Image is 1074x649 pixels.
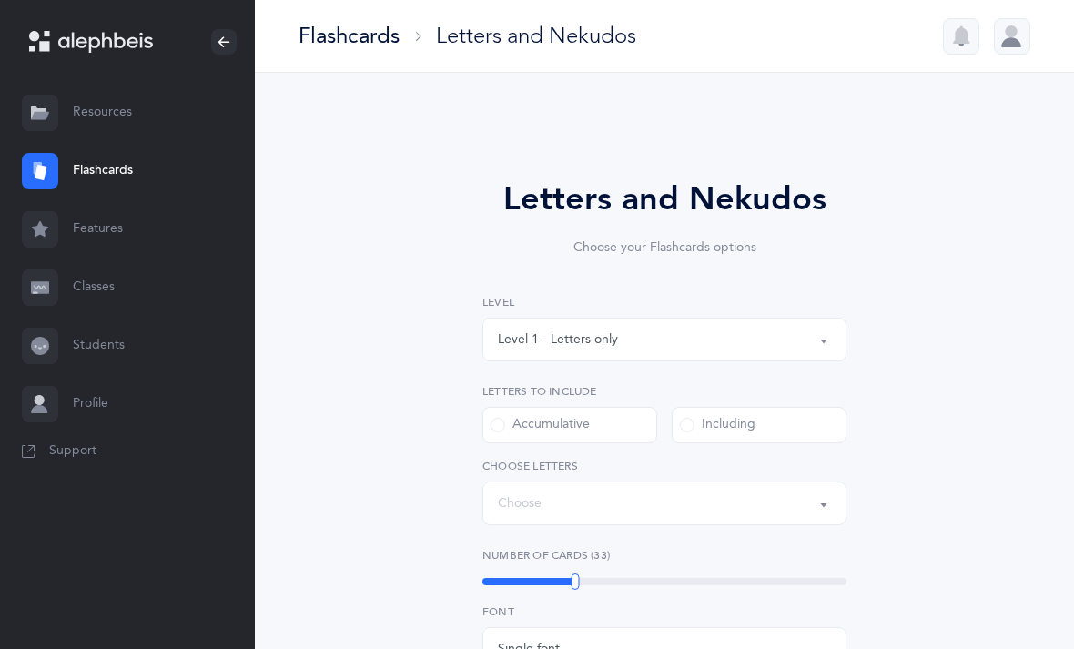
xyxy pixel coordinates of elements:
[498,330,618,350] div: Level 1 - Letters only
[436,21,636,51] div: Letters and Nekudos
[431,175,897,224] div: Letters and Nekudos
[482,318,846,361] button: Level 1 - Letters only
[299,21,400,51] div: Flashcards
[482,383,846,400] label: Letters to include
[680,416,755,434] div: Including
[482,458,846,474] label: Choose letters
[498,494,542,513] div: Choose
[49,442,96,461] span: Support
[431,238,897,258] div: Choose your Flashcards options
[482,547,846,563] label: Number of Cards (33)
[491,416,590,434] div: Accumulative
[482,482,846,525] button: Choose
[482,294,846,310] label: Level
[482,603,846,620] label: Font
